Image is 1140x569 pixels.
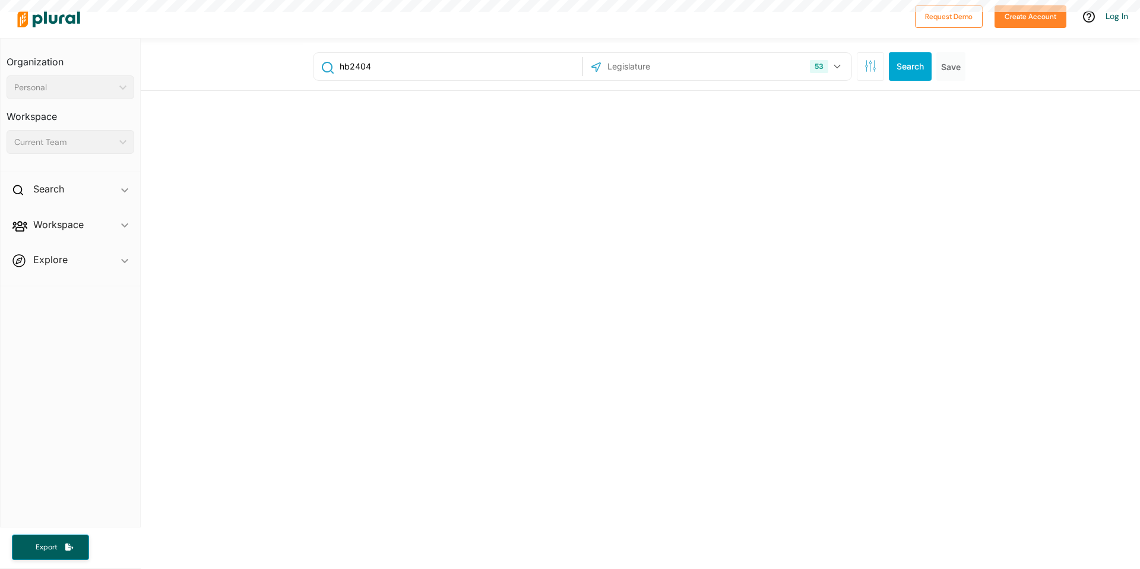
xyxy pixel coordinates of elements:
[7,99,134,125] h3: Workspace
[915,5,983,28] button: Request Demo
[810,60,828,73] div: 53
[995,10,1066,22] a: Create Account
[889,52,932,81] button: Search
[606,55,733,78] input: Legislature
[338,55,579,78] input: Enter keywords, bill # or legislator name
[936,52,965,81] button: Save
[805,55,848,78] button: 53
[1106,11,1128,21] a: Log In
[14,136,115,148] div: Current Team
[7,45,134,71] h3: Organization
[864,60,876,70] span: Search Filters
[27,542,65,552] span: Export
[995,5,1066,28] button: Create Account
[33,182,64,195] h2: Search
[12,535,89,560] button: Export
[915,10,983,22] a: Request Demo
[14,81,115,94] div: Personal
